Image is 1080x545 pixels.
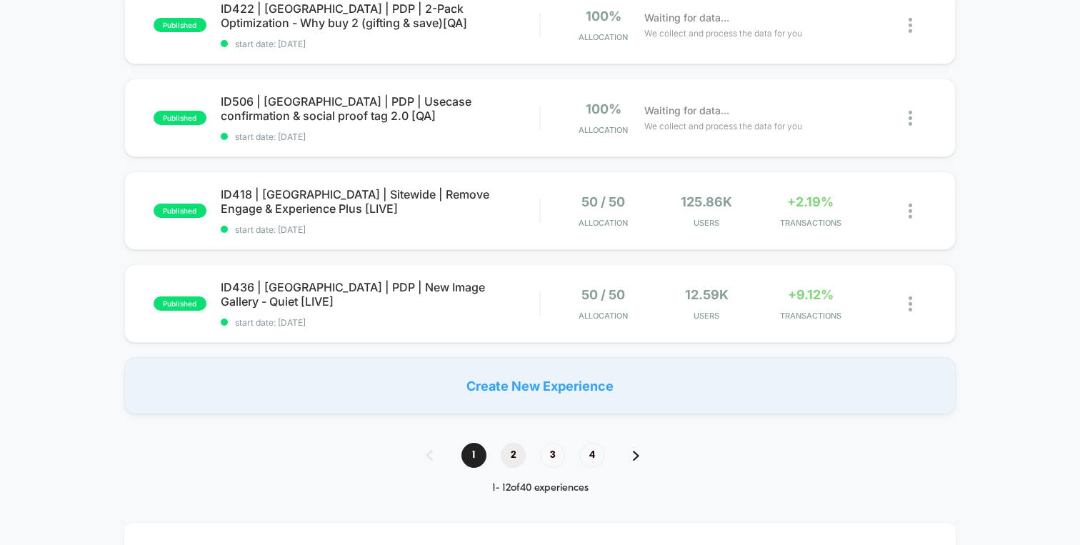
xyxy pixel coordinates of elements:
[762,311,859,321] span: TRANSACTIONS
[154,111,206,125] span: published
[154,204,206,218] span: published
[461,443,486,468] span: 1
[681,194,732,209] span: 125.86k
[788,287,834,302] span: +9.12%
[581,287,625,302] span: 50 / 50
[909,111,912,126] img: close
[501,443,526,468] span: 2
[633,451,639,461] img: pagination forward
[221,187,539,216] span: ID418 | [GEOGRAPHIC_DATA] | Sitewide | Remove Engage & Experience Plus [LIVE]
[762,218,859,228] span: TRANSACTIONS
[221,317,539,328] span: start date: [DATE]
[644,119,802,133] span: We collect and process the data for you
[659,218,755,228] span: Users
[909,204,912,219] img: close
[586,101,621,116] span: 100%
[154,18,206,32] span: published
[644,26,802,40] span: We collect and process the data for you
[909,296,912,311] img: close
[579,218,628,228] span: Allocation
[586,9,621,24] span: 100%
[221,1,539,30] span: ID422 | [GEOGRAPHIC_DATA] | PDP | 2-Pack Optimization - Why buy 2 (gifting & save)[QA]
[644,103,729,119] span: Waiting for data...
[221,39,539,49] span: start date: [DATE]
[644,10,729,26] span: Waiting for data...
[685,287,729,302] span: 12.59k
[221,94,539,123] span: ID506 | [GEOGRAPHIC_DATA] | PDP | Usecase confirmation & social proof tag 2.0 [QA]
[579,443,604,468] span: 4
[412,482,668,494] div: 1 - 12 of 40 experiences
[659,311,755,321] span: Users
[221,280,539,309] span: ID436 | [GEOGRAPHIC_DATA] | PDP | New Image Gallery - Quiet [LIVE]
[154,296,206,311] span: published
[221,224,539,235] span: start date: [DATE]
[787,194,834,209] span: +2.19%
[540,443,565,468] span: 3
[581,194,625,209] span: 50 / 50
[579,32,628,42] span: Allocation
[579,311,628,321] span: Allocation
[909,18,912,33] img: close
[221,131,539,142] span: start date: [DATE]
[579,125,628,135] span: Allocation
[124,357,956,414] div: Create New Experience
